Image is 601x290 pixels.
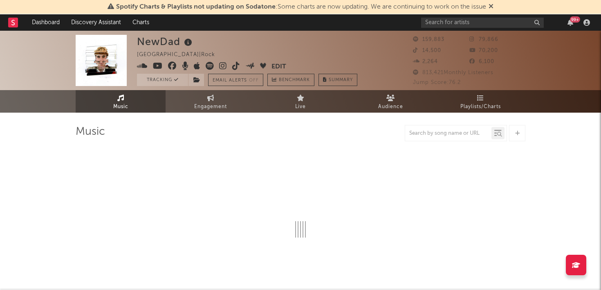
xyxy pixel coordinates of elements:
[405,130,491,137] input: Search by song name or URL
[26,14,65,31] a: Dashboard
[127,14,155,31] a: Charts
[249,78,259,83] em: Off
[421,18,544,28] input: Search for artists
[469,37,498,42] span: 79,866
[567,19,573,26] button: 99+
[295,102,306,112] span: Live
[413,48,441,53] span: 14,500
[413,59,438,64] span: 2,264
[469,48,498,53] span: 70,200
[256,90,345,113] a: Live
[116,4,276,10] span: Spotify Charts & Playlists not updating on Sodatone
[137,74,188,86] button: Tracking
[137,50,224,60] div: [GEOGRAPHIC_DATA] | Rock
[76,90,166,113] a: Music
[318,74,357,86] button: Summary
[460,102,501,112] span: Playlists/Charts
[378,102,403,112] span: Audience
[194,102,227,112] span: Engagement
[413,37,444,42] span: 159,883
[166,90,256,113] a: Engagement
[113,102,128,112] span: Music
[413,80,461,85] span: Jump Score: 76.2
[435,90,525,113] a: Playlists/Charts
[489,4,493,10] span: Dismiss
[570,16,580,23] div: 99 +
[329,78,353,82] span: Summary
[65,14,127,31] a: Discovery Assistant
[137,35,194,48] div: NewDad
[208,74,263,86] button: Email AlertsOff
[279,75,310,85] span: Benchmark
[116,4,486,10] span: : Some charts are now updating. We are continuing to work on the issue
[345,90,435,113] a: Audience
[413,70,493,75] span: 813,421 Monthly Listeners
[469,59,494,64] span: 6,100
[267,74,314,86] a: Benchmark
[271,62,286,72] button: Edit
